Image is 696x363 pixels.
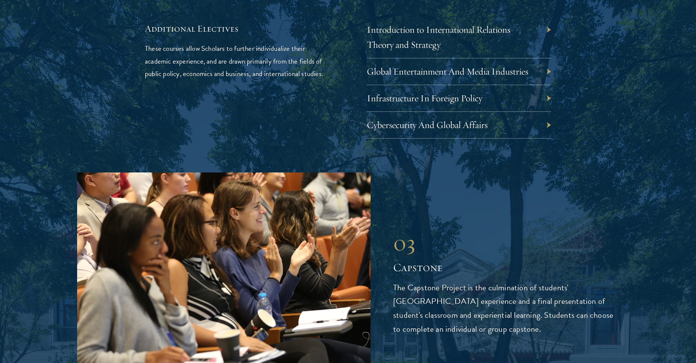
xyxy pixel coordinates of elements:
a: Introduction to International Relations Theory and Strategy [367,24,510,50]
h5: Additional Electives [145,22,329,35]
p: The Capstone Project is the culmination of students' [GEOGRAPHIC_DATA] experience and a final pre... [393,281,619,337]
p: These courses allow Scholars to further individualize their academic experience, and are drawn pr... [145,42,329,79]
a: Cybersecurity And Global Affairs [367,119,488,131]
a: Infrastructure In Foreign Policy [367,92,482,104]
div: 03 [393,229,619,256]
h2: Capstone [393,260,619,275]
a: Global Entertainment And Media Industries [367,66,528,77]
